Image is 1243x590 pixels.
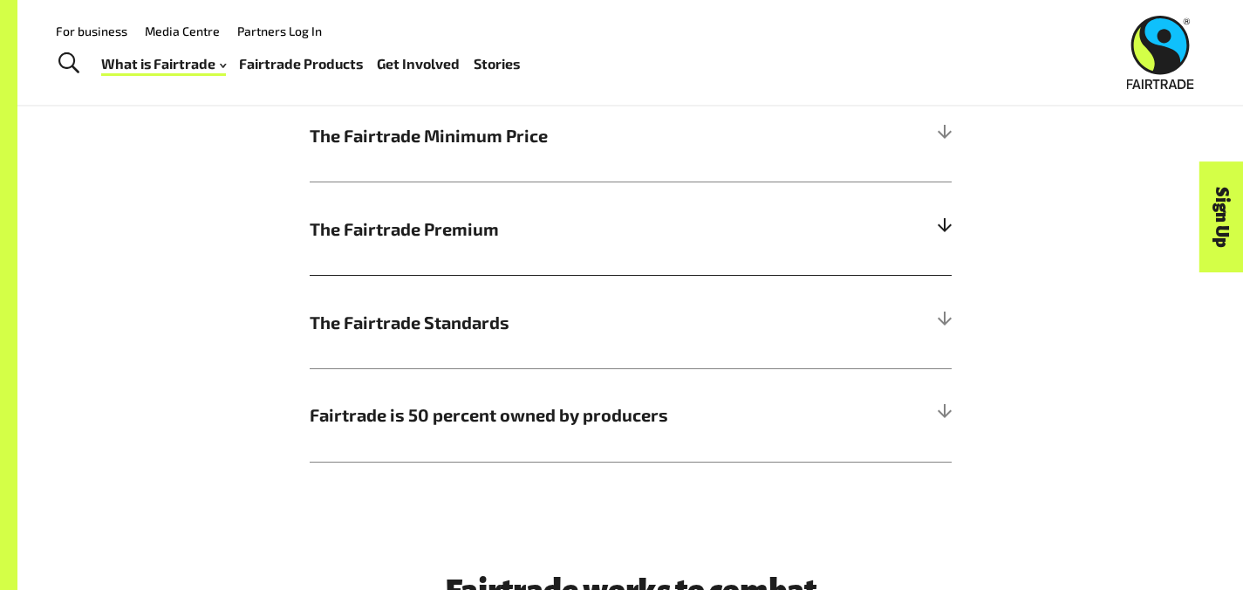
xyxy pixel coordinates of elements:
[47,42,90,86] a: Toggle Search
[377,51,460,77] a: Get Involved
[237,24,322,38] a: Partners Log In
[310,122,791,148] span: The Fairtrade Minimum Price
[56,24,127,38] a: For business
[101,51,226,77] a: What is Fairtrade
[474,51,520,77] a: Stories
[310,401,791,428] span: Fairtrade is 50 percent owned by producers
[1127,16,1194,89] img: Fairtrade Australia New Zealand logo
[310,309,791,335] span: The Fairtrade Standards
[310,216,791,242] span: The Fairtrade Premium
[145,24,220,38] a: Media Centre
[239,51,363,77] a: Fairtrade Products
